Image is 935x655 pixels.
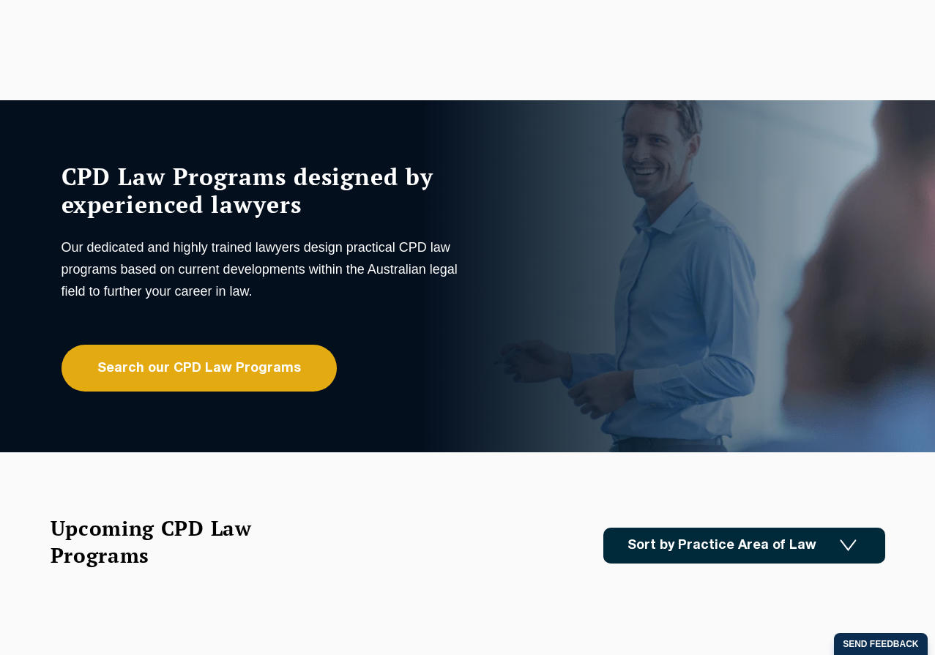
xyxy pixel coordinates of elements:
[51,514,288,569] h2: Upcoming CPD Law Programs
[62,236,464,302] p: Our dedicated and highly trained lawyers design practical CPD law programs based on current devel...
[62,162,464,218] h1: CPD Law Programs designed by experienced lawyers
[62,345,337,392] a: Search our CPD Law Programs
[603,528,885,564] a: Sort by Practice Area of Law
[840,539,857,552] img: Icon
